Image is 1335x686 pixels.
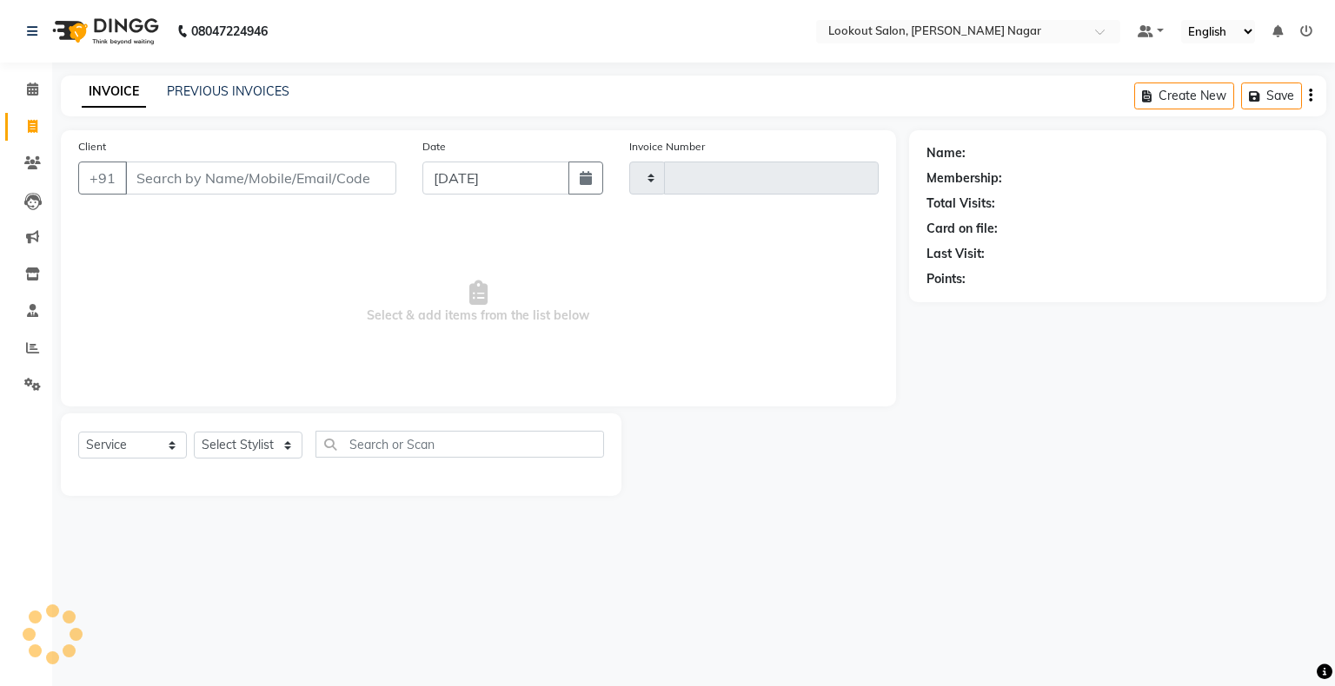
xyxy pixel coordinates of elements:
button: +91 [78,162,127,195]
button: Create New [1134,82,1234,109]
input: Search by Name/Mobile/Email/Code [125,162,396,195]
div: Card on file: [927,220,998,238]
a: PREVIOUS INVOICES [167,83,289,99]
div: Last Visit: [927,245,985,263]
div: Membership: [927,169,1002,188]
label: Date [422,139,446,155]
button: Save [1241,82,1302,109]
input: Search or Scan [315,431,604,458]
a: INVOICE [82,76,146,108]
label: Invoice Number [629,139,705,155]
img: logo [44,7,163,56]
label: Client [78,139,106,155]
span: Select & add items from the list below [78,215,879,389]
div: Points: [927,270,966,288]
b: 08047224946 [191,7,268,56]
div: Total Visits: [927,195,995,213]
div: Name: [927,144,966,162]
